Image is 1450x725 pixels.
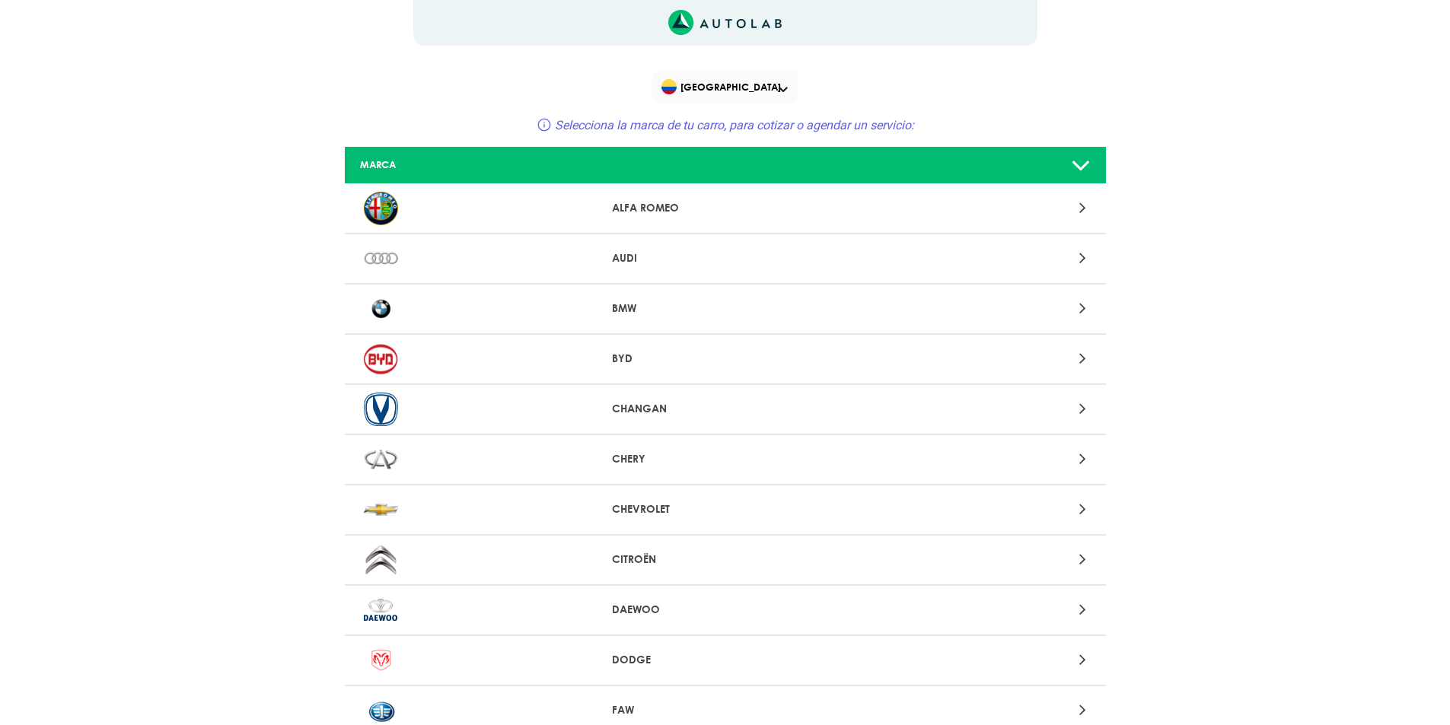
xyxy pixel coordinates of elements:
img: DODGE [364,644,398,677]
img: BYD [364,342,398,376]
img: CHERY [364,443,398,476]
span: Selecciona la marca de tu carro, para cotizar o agendar un servicio: [555,118,914,132]
img: AUDI [364,242,398,275]
p: BMW [612,300,838,316]
div: Flag of COLOMBIA[GEOGRAPHIC_DATA] [652,70,798,103]
p: CHEVROLET [612,501,838,517]
img: ALFA ROMEO [364,192,398,225]
img: CITROËN [364,543,398,577]
a: Link al sitio de autolab [668,14,782,29]
p: DAEWOO [612,602,838,618]
p: DODGE [612,652,838,668]
img: CHANGAN [364,393,398,426]
p: AUDI [612,250,838,266]
p: ALFA ROMEO [612,200,838,216]
p: CHERY [612,451,838,467]
a: MARCA [345,147,1106,184]
img: BMW [364,292,398,326]
p: FAW [612,702,838,718]
img: CHEVROLET [364,493,398,526]
p: CITROËN [612,552,838,568]
img: DAEWOO [364,593,398,627]
div: MARCA [349,157,600,172]
img: Flag of COLOMBIA [661,79,677,94]
p: CHANGAN [612,401,838,417]
p: BYD [612,351,838,367]
span: [GEOGRAPHIC_DATA] [661,76,792,97]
